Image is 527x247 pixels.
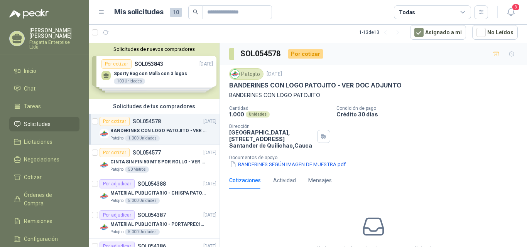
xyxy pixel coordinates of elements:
[229,106,330,111] p: Cantidad
[138,181,166,187] p: SOL054388
[9,9,49,18] img: Logo peakr
[125,198,160,204] div: 5.000 Unidades
[267,71,282,78] p: [DATE]
[110,135,123,141] p: Patojito
[399,8,415,17] div: Todas
[170,8,182,17] span: 10
[89,145,220,176] a: Por cotizarSOL054577[DATE] Company LogoCINTA SIN FIN 50 MTS POR ROLLO - VER DOC ADJUNTOPatojito50...
[229,68,263,80] div: Patojito
[24,84,35,93] span: Chat
[100,192,109,201] img: Company Logo
[89,114,220,145] a: Por cotizarSOL054578[DATE] Company LogoBANDERINES CON LOGO PATOJITO - VER DOC ADJUNTOPatojito1.00...
[100,129,109,138] img: Company Logo
[24,173,42,181] span: Cotizar
[203,212,216,219] p: [DATE]
[9,214,79,229] a: Remisiones
[229,129,314,149] p: [GEOGRAPHIC_DATA], [STREET_ADDRESS] Santander de Quilichao , Cauca
[24,120,51,128] span: Solicitudes
[410,25,466,40] button: Asignado a mi
[89,207,220,239] a: Por adjudicarSOL054387[DATE] Company LogoMATERIAL PUBLICITARIO - PORTAPRECIOS VER ADJUNTOPatojito...
[9,81,79,96] a: Chat
[24,155,59,164] span: Negociaciones
[114,7,164,18] h1: Mis solicitudes
[504,5,518,19] button: 3
[89,43,220,99] div: Solicitudes de nuevos compradoresPor cotizarSOL053843[DATE] Sporty Bag con Malla con 3 logos100 U...
[231,70,239,78] img: Company Logo
[359,26,404,39] div: 1 - 13 de 13
[89,99,220,114] div: Solicitudes de tus compradores
[133,119,161,124] p: SOL054578
[110,190,206,197] p: MATERIAL PUBLICITARIO - CHISPA PATOJITO VER ADJUNTO
[125,229,160,235] div: 5.000 Unidades
[100,117,130,126] div: Por cotizar
[229,81,402,89] p: BANDERINES CON LOGO PATOJITO - VER DOC ADJUNTO
[24,191,72,208] span: Órdenes de Compra
[100,223,109,232] img: Company Logo
[246,111,270,118] div: Unidades
[89,176,220,207] a: Por adjudicarSOL054388[DATE] Company LogoMATERIAL PUBLICITARIO - CHISPA PATOJITO VER ADJUNTOPatoj...
[9,170,79,185] a: Cotizar
[9,117,79,131] a: Solicitudes
[110,158,206,166] p: CINTA SIN FIN 50 MTS POR ROLLO - VER DOC ADJUNTO
[125,135,160,141] div: 1.000 Unidades
[138,212,166,218] p: SOL054387
[9,152,79,167] a: Negociaciones
[336,111,524,118] p: Crédito 30 días
[133,150,161,155] p: SOL054577
[336,106,524,111] p: Condición de pago
[229,111,244,118] p: 1.000
[100,160,109,170] img: Company Logo
[24,102,41,111] span: Tareas
[100,148,130,157] div: Por cotizar
[9,188,79,211] a: Órdenes de Compra
[203,180,216,188] p: [DATE]
[472,25,518,40] button: No Leídos
[9,99,79,114] a: Tareas
[24,235,58,243] span: Configuración
[100,210,135,220] div: Por adjudicar
[110,127,206,134] p: BANDERINES CON LOGO PATOJITO - VER DOC ADJUNTO
[100,179,135,188] div: Por adjudicar
[229,124,314,129] p: Dirección
[24,138,52,146] span: Licitaciones
[273,176,296,185] div: Actividad
[308,176,332,185] div: Mensajes
[512,3,520,11] span: 3
[229,176,261,185] div: Cotizaciones
[229,160,346,168] button: BANDERINES SEGÚN IMAGEN DE MUESTRA.pdf
[240,48,282,60] h3: SOL054578
[110,198,123,204] p: Patojito
[110,166,123,173] p: Patojito
[29,28,79,39] p: [PERSON_NAME] [PERSON_NAME]
[193,9,198,15] span: search
[203,149,216,156] p: [DATE]
[24,217,52,225] span: Remisiones
[9,134,79,149] a: Licitaciones
[9,232,79,246] a: Configuración
[24,67,36,75] span: Inicio
[110,221,206,228] p: MATERIAL PUBLICITARIO - PORTAPRECIOS VER ADJUNTO
[288,49,323,59] div: Por cotizar
[110,229,123,235] p: Patojito
[125,166,149,173] div: 50 Metros
[229,91,518,99] p: BANDERINES CON LOGO PATOJITO
[203,118,216,125] p: [DATE]
[29,40,79,49] p: Fragatta Enterprise Ltda
[229,155,524,160] p: Documentos de apoyo
[9,64,79,78] a: Inicio
[92,46,216,52] button: Solicitudes de nuevos compradores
